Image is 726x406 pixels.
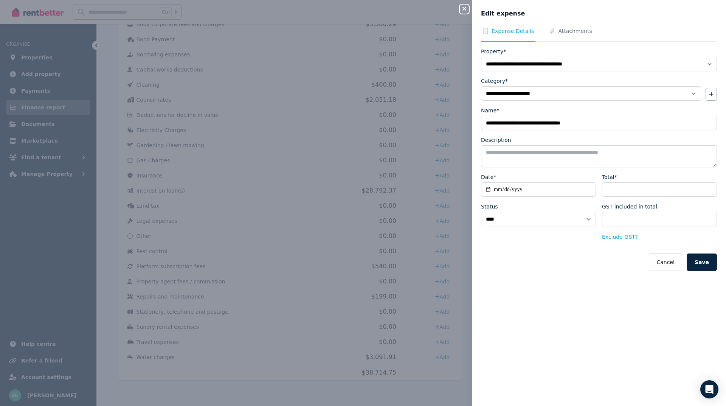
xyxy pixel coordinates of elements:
span: Edit expense [481,9,525,18]
nav: Tabs [481,27,717,42]
label: Category* [481,77,508,85]
label: Property* [481,48,506,55]
label: Status [481,203,498,210]
button: Cancel [649,254,682,271]
div: Open Intercom Messenger [700,380,718,398]
label: GST included in total [602,203,657,210]
span: Expense Details [492,27,534,35]
button: Save [687,254,717,271]
span: Attachments [558,27,592,35]
label: Description [481,136,511,144]
label: Date* [481,173,496,181]
label: Total* [602,173,617,181]
button: Exclude GST? [602,233,638,241]
label: Name* [481,107,499,114]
